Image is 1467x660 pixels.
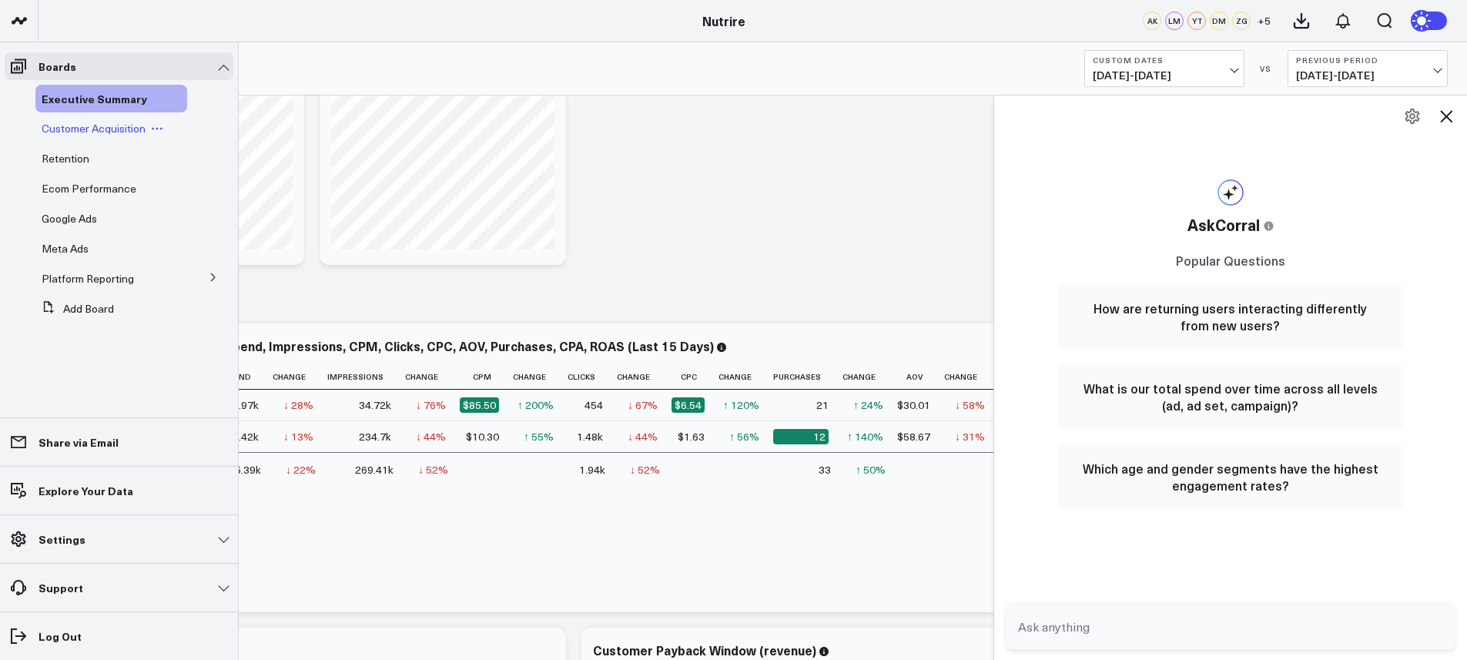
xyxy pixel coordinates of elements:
div: ↓ 44% [628,429,658,444]
th: Change [944,364,999,390]
th: Aov [897,364,944,390]
div: YT [1187,12,1206,30]
a: Nutrire [702,12,745,29]
div: ↓ 67% [628,397,658,413]
div: ↓ 22% [286,462,316,477]
p: Support [39,581,83,594]
div: 33 [819,462,831,477]
button: Previous Period[DATE]-[DATE] [1288,50,1448,87]
div: $6.54 [672,397,705,413]
a: Google Ads [42,213,97,225]
div: ↓ 13% [283,429,313,444]
th: Clicks [568,364,617,390]
div: $5.39k [229,462,261,477]
div: ↓ 52% [630,462,660,477]
span: Executive Summary [42,91,147,106]
div: 269.41k [355,462,394,477]
div: LM [1165,12,1184,30]
div: 21 [816,397,829,413]
div: ↓ 58% [955,397,985,413]
th: Impressions [327,364,405,390]
div: 1.94k [579,462,605,477]
div: ZG [1232,12,1251,30]
div: VS [1252,64,1280,73]
div: ↓ 76% [416,397,446,413]
div: ↑ 120% [723,397,759,413]
th: Purchases [773,364,842,390]
span: + 5 [1258,15,1271,26]
div: ↓ 31% [955,429,985,444]
p: Share via Email [39,436,119,448]
span: Meta Ads [42,241,89,256]
div: ↑ 56% [729,429,759,444]
button: How are returning users interacting differently from new users? [1057,284,1404,349]
div: $30.01 [897,397,930,413]
div: 454 [584,397,603,413]
th: Cpm [460,364,513,390]
th: Change [405,364,460,390]
button: What is our total spend over time across all levels (ad, ad set, campaign)? [1057,364,1404,429]
div: Customer Payback Window (revenue) [593,642,816,658]
a: Platform Reporting [42,273,134,285]
div: Ad Channel Performance: Spend, Impressions, CPM, Clicks, CPC, AOV, Purchases, CPA, ROAS (Last 15 ... [69,337,714,354]
a: Meta Ads [42,243,89,255]
span: Ecom Performance [42,181,136,196]
span: [DATE] - [DATE] [1093,69,1236,82]
div: $10.30 [466,429,499,444]
a: Executive Summary [42,92,147,105]
div: ↑ 55% [524,429,554,444]
div: ↑ 24% [853,397,883,413]
div: ↓ 52% [418,462,448,477]
p: Settings [39,533,85,545]
a: Retention [42,152,89,165]
div: ↑ 50% [856,462,886,477]
b: Custom Dates [1093,55,1236,65]
div: $85.50 [460,397,499,413]
div: ↓ 28% [283,397,313,413]
button: +5 [1254,12,1273,30]
th: Change [617,364,672,390]
div: AK [1143,12,1161,30]
a: Ecom Performance [42,183,136,195]
p: Log Out [39,630,82,642]
button: Add Board [35,295,114,323]
button: Custom Dates[DATE]-[DATE] [1084,50,1244,87]
div: DM [1210,12,1228,30]
th: Change [842,364,897,390]
span: AskCorral [1187,213,1260,236]
div: $2.97k [226,397,259,413]
th: Cpc [672,364,718,390]
th: Change [718,364,773,390]
span: Google Ads [42,211,97,226]
div: 234.7k [359,429,391,444]
div: $58.67 [897,429,930,444]
p: Explore Your Data [39,484,133,497]
button: Which age and gender segments have the highest engagement rates? [1057,444,1404,509]
span: Customer Acquisition [42,121,146,136]
b: Previous Period [1296,55,1439,65]
div: $2.42k [226,429,259,444]
div: ↓ 44% [416,429,446,444]
th: Change [273,364,327,390]
span: Retention [42,151,89,166]
a: Customer Acquisition [42,122,146,135]
th: Spend [223,364,273,390]
div: 34.72k [359,397,391,413]
span: Platform Reporting [42,271,134,286]
div: 12 [773,429,829,444]
h3: Popular Questions [1057,252,1404,269]
div: $1.63 [678,429,705,444]
div: 1.48k [577,429,603,444]
p: Boards [39,60,76,72]
div: ↑ 140% [847,429,883,444]
th: Change [513,364,568,390]
span: [DATE] - [DATE] [1296,69,1439,82]
a: Log Out [5,622,233,650]
div: ↑ 200% [517,397,554,413]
